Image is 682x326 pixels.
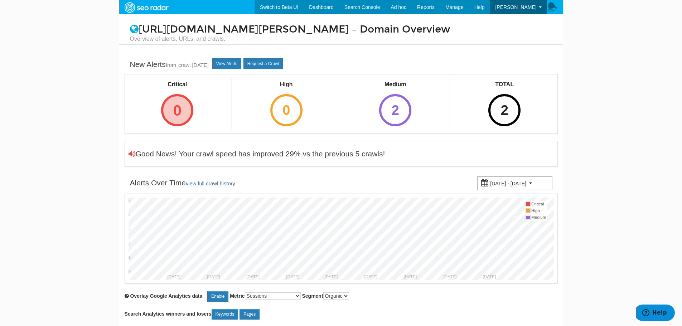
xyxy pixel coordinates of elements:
small: [DATE] - [DATE] [490,181,526,186]
label: Search Analytics winners and losers [125,309,260,320]
td: Critical [531,201,546,208]
a: View Alerts [212,58,241,69]
a: Pages [240,309,260,320]
div: Critical [155,81,200,89]
div: 2 [379,94,411,126]
span: Manage [445,4,464,10]
a: Request a Crawl [243,58,283,69]
span: Help [474,4,485,10]
a: crawl [DATE] [178,62,209,68]
label: Segment [302,292,349,300]
span: Overlay chart with Google Analytics data [130,293,202,299]
div: 0 [270,94,303,126]
small: from [166,62,176,68]
span: Search Console [344,4,380,10]
small: Overview of alerts, URLs, and crawls. [130,35,552,43]
select: Metric [245,292,301,300]
h1: [URL][DOMAIN_NAME][PERSON_NAME] – Domain Overview [125,24,558,43]
div: High [264,81,309,89]
label: Metric [230,292,300,300]
select: Segment [323,292,349,300]
div: Medium [373,81,418,89]
div: 0 [161,94,193,126]
div: Alerts Over Time [130,177,235,189]
a: Enable [207,291,228,302]
iframe: Opens a widget where you can find more information [636,305,675,322]
div: 2 [488,94,521,126]
a: view full crawl history [186,181,235,186]
td: High [531,208,546,214]
span: Ad hoc [391,4,406,10]
span: Reports [417,4,435,10]
a: Keywords [212,309,238,320]
td: Medium [531,214,546,221]
div: Good News! Your crawl speed has improved 29% vs the previous 5 crawls! [129,149,385,159]
span: [PERSON_NAME] [495,4,536,10]
div: TOTAL [482,81,527,89]
img: SEORadar [122,1,171,14]
div: New Alerts [130,59,209,70]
